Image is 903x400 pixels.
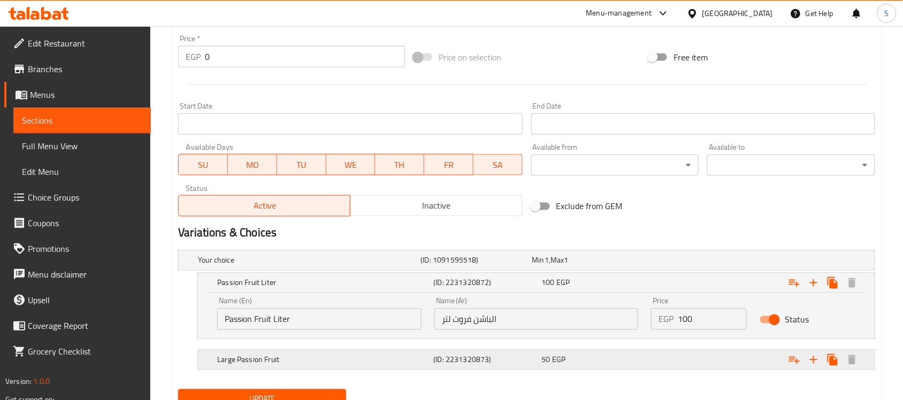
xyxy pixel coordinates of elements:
[28,294,142,306] span: Upsell
[22,165,142,178] span: Edit Menu
[556,276,570,290] span: EGP
[659,313,674,326] p: EGP
[785,273,804,293] button: Add choice group
[843,350,862,370] button: Delete Large Passion Fruit
[28,217,142,229] span: Coupons
[217,278,429,288] h5: Passion Fruit Liter
[434,355,538,365] h5: (ID: 2231320873)
[823,350,843,370] button: Clone new choice
[478,157,518,173] span: SA
[4,82,151,107] a: Menus
[804,273,823,293] button: Add new choice
[804,350,823,370] button: Add new choice
[785,313,809,326] span: Status
[674,51,708,64] span: Free item
[331,157,371,173] span: WE
[183,198,346,214] span: Active
[4,261,151,287] a: Menu disclaimer
[28,242,142,255] span: Promotions
[355,198,518,214] span: Inactive
[785,350,804,370] button: Add choice group
[379,157,420,173] span: TH
[678,309,747,330] input: Please enter price
[439,51,502,64] span: Price on selection
[33,374,50,388] span: 1.0.0
[428,157,469,173] span: FR
[421,255,528,266] h5: (ID: 1091595518)
[586,7,652,20] div: Menu-management
[22,114,142,127] span: Sections
[434,309,639,330] input: Enter name Ar
[30,88,142,101] span: Menus
[552,353,565,367] span: EGP
[885,7,889,19] span: S
[198,255,416,266] h5: Your choice
[179,251,875,270] div: Expand
[28,345,142,358] span: Grocery Checklist
[434,278,538,288] h5: (ID: 2231320872)
[707,155,875,176] div: ​
[28,63,142,75] span: Branches
[205,46,405,67] input: Please enter price
[178,154,228,175] button: SU
[4,313,151,339] a: Coverage Report
[532,253,545,267] span: Min
[28,191,142,204] span: Choice Groups
[13,159,151,184] a: Edit Menu
[542,276,555,290] span: 100
[473,154,523,175] button: SA
[4,236,151,261] a: Promotions
[532,255,639,266] div: ,
[326,154,376,175] button: WE
[232,157,273,173] span: MO
[277,154,326,175] button: TU
[217,355,429,365] h5: Large Passion Fruit
[228,154,277,175] button: MO
[545,253,549,267] span: 1
[28,319,142,332] span: Coverage Report
[4,30,151,56] a: Edit Restaurant
[4,56,151,82] a: Branches
[178,225,875,241] h2: Variations & Choices
[823,273,843,293] button: Clone new choice
[28,37,142,50] span: Edit Restaurant
[183,157,224,173] span: SU
[4,287,151,313] a: Upsell
[350,195,522,217] button: Inactive
[702,7,773,19] div: [GEOGRAPHIC_DATA]
[22,140,142,152] span: Full Menu View
[28,268,142,281] span: Menu disclaimer
[198,350,875,370] div: Expand
[424,154,473,175] button: FR
[198,273,875,293] div: Expand
[178,195,350,217] button: Active
[542,353,550,367] span: 50
[13,133,151,159] a: Full Menu View
[5,374,32,388] span: Version:
[843,273,862,293] button: Delete Passion Fruit Liter
[564,253,569,267] span: 1
[4,339,151,364] a: Grocery Checklist
[4,184,151,210] a: Choice Groups
[531,155,699,176] div: ​
[13,107,151,133] a: Sections
[556,200,623,213] span: Exclude from GEM
[281,157,322,173] span: TU
[186,50,201,63] p: EGP
[4,210,151,236] a: Coupons
[550,253,564,267] span: Max
[375,154,424,175] button: TH
[217,309,422,330] input: Enter name En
